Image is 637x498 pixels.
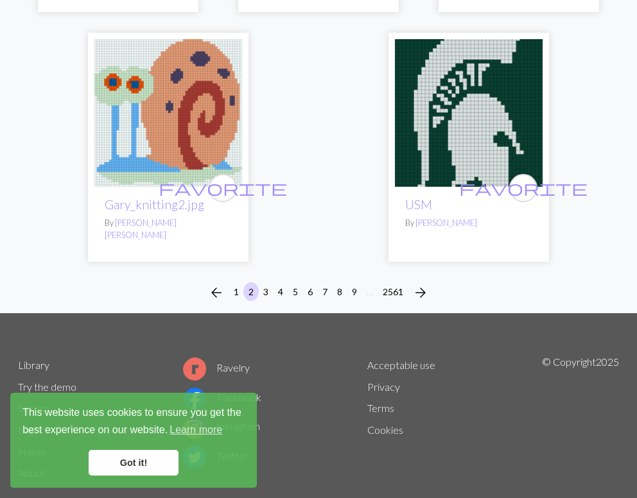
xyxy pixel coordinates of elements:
[105,197,204,212] a: Gary_knitting2.jpg
[405,197,432,212] a: USM
[183,387,206,410] img: Facebook logo
[413,285,428,300] i: Next
[395,39,543,187] img: MS2.jpg
[408,282,433,303] button: Next
[18,359,49,371] a: Library
[183,357,206,381] img: Ravelry logo
[273,282,288,301] button: 4
[317,282,333,301] button: 7
[209,285,224,300] i: Previous
[459,175,588,201] i: favourite
[302,282,318,301] button: 6
[94,105,242,117] a: Gary_knitting2.jpg
[10,393,257,488] div: cookieconsent
[159,178,287,198] span: favorite
[209,284,224,302] span: arrow_back
[183,391,261,403] a: Facebook
[105,217,232,241] p: By
[413,284,428,302] span: arrow_forward
[367,402,394,414] a: Terms
[209,174,237,202] button: favourite
[168,420,224,440] a: learn more about cookies
[94,39,242,187] img: Gary_knitting2.jpg
[367,359,435,371] a: Acceptable use
[288,282,303,301] button: 5
[415,218,477,228] a: [PERSON_NAME]
[105,218,177,240] a: [PERSON_NAME] [PERSON_NAME]
[204,282,433,303] nav: Page navigation
[347,282,362,301] button: 9
[367,424,403,436] a: Cookies
[459,178,588,198] span: favorite
[405,217,532,229] p: By
[258,282,274,301] button: 3
[204,282,229,303] button: Previous
[243,282,259,301] button: 2
[542,354,619,484] p: © Copyright 2025
[18,381,76,393] a: Try the demo
[89,450,179,476] a: dismiss cookie message
[332,282,347,301] button: 8
[367,381,400,393] a: Privacy
[159,175,287,201] i: favourite
[229,282,244,301] button: 1
[378,282,408,301] button: 2561
[183,361,250,374] a: Ravelry
[395,105,543,117] a: MS2.jpg
[22,405,245,440] span: This website uses cookies to ensure you get the best experience on our website.
[509,174,537,202] button: favourite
